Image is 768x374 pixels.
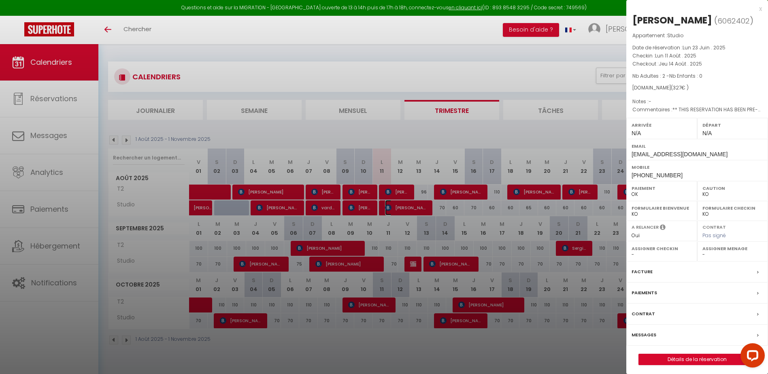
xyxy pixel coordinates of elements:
a: Détails de la réservation [639,354,755,365]
label: Formulaire Checkin [702,204,763,212]
span: - [649,98,651,105]
div: [DOMAIN_NAME] [632,84,762,92]
div: [PERSON_NAME] [632,14,712,27]
div: x [626,4,762,14]
label: Paiement [632,184,692,192]
span: 6062402 [717,16,750,26]
span: N/A [632,130,641,136]
span: [EMAIL_ADDRESS][DOMAIN_NAME] [632,151,728,157]
label: Assigner Menage [702,244,763,253]
label: Contrat [702,224,726,229]
label: Paiements [632,289,657,297]
label: Arrivée [632,121,692,129]
p: Checkout : [632,60,762,68]
span: N/A [702,130,712,136]
label: Caution [702,184,763,192]
label: Mobile [632,163,763,171]
label: A relancer [632,224,659,231]
iframe: LiveChat chat widget [734,340,768,374]
span: ( ) [714,15,753,26]
span: Nb Enfants : 0 [669,72,702,79]
i: Sélectionner OUI si vous souhaiter envoyer les séquences de messages post-checkout [660,224,666,233]
span: Nb Adultes : 2 - [632,72,702,79]
span: Lun 23 Juin . 2025 [683,44,725,51]
span: [PHONE_NUMBER] [632,172,683,178]
span: Studio [667,32,683,39]
span: 327 [673,84,681,91]
label: Facture [632,268,653,276]
label: Formulaire Bienvenue [632,204,692,212]
p: Date de réservation : [632,44,762,52]
span: ( € ) [671,84,689,91]
span: Lun 11 Août . 2025 [655,52,696,59]
label: Assigner Checkin [632,244,692,253]
button: Détails de la réservation [638,354,756,365]
p: Notes : [632,98,762,106]
label: Départ [702,121,763,129]
label: Messages [632,331,656,339]
label: Email [632,142,763,150]
span: Jeu 14 Août . 2025 [659,60,702,67]
p: Appartement : [632,32,762,40]
p: Commentaires : [632,106,762,114]
p: Checkin : [632,52,762,60]
span: Pas signé [702,232,726,239]
label: Contrat [632,310,655,318]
